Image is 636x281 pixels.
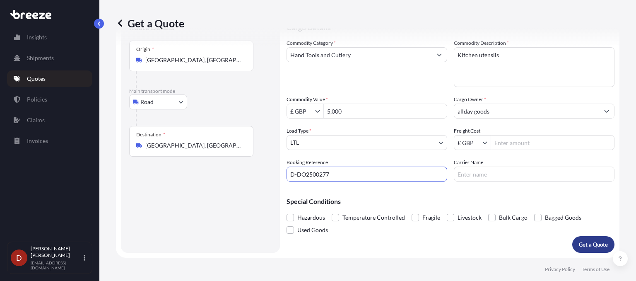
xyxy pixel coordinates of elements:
span: Fragile [422,211,440,224]
input: Origin [145,56,243,64]
a: Invoices [7,133,92,149]
button: LTL [287,135,447,150]
a: Terms of Use [582,266,609,273]
p: [EMAIL_ADDRESS][DOMAIN_NAME] [31,260,82,270]
input: Destination [145,141,243,150]
a: Privacy Policy [545,266,575,273]
label: Commodity Value [287,95,328,104]
p: Get a Quote [579,240,608,249]
div: Origin [136,46,154,53]
a: Quotes [7,70,92,87]
button: Show suggestions [315,107,323,115]
button: Show suggestions [482,138,491,147]
p: Quotes [27,75,46,83]
span: Load Type [287,127,311,135]
p: Invoices [27,137,48,145]
p: Claims [27,116,45,124]
input: Select a commodity type [287,47,432,62]
span: Used Goods [297,224,328,236]
p: Special Conditions [287,198,614,205]
button: Select transport [129,94,187,109]
span: LTL [290,138,299,147]
button: Show suggestions [432,47,447,62]
a: Claims [7,112,92,128]
input: Commodity Value [287,104,315,119]
p: Insights [27,33,47,41]
p: Main transport mode [129,88,272,94]
button: Show suggestions [599,104,614,119]
p: [PERSON_NAME] [PERSON_NAME] [31,245,82,259]
div: Destination [136,131,165,138]
p: Policies [27,95,47,104]
input: Freight Cost [454,135,482,150]
p: Shipments [27,54,54,62]
span: Bulk Cargo [499,211,528,224]
label: Booking Reference [287,158,328,167]
label: Cargo Owner [454,95,486,104]
label: Carrier Name [454,158,483,167]
input: Full name [454,104,599,119]
input: Enter amount [491,135,614,150]
textarea: Kitchen utensils [454,47,614,87]
a: Shipments [7,50,92,66]
a: Insights [7,29,92,46]
span: Livestock [458,211,482,224]
span: D [16,254,22,262]
span: Hazardous [297,211,325,224]
input: Type amount [324,104,447,119]
span: Road [140,98,154,106]
span: Bagged Goods [545,211,581,224]
label: Freight Cost [454,127,480,135]
span: Temperature Controlled [342,211,405,224]
button: Get a Quote [572,236,614,253]
a: Policies [7,91,92,108]
p: Get a Quote [116,17,184,30]
input: Your internal reference [287,167,447,182]
input: Enter name [454,167,614,182]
